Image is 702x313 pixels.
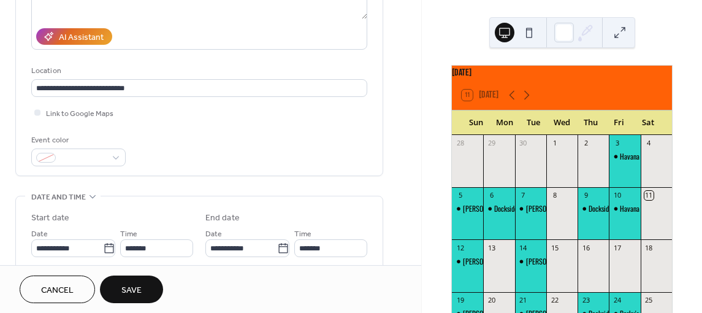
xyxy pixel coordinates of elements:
[487,243,496,252] div: 13
[612,243,622,252] div: 17
[519,139,528,148] div: 30
[547,110,576,135] div: Wed
[36,28,112,45] button: AI Assistant
[609,152,640,162] div: Havana Jack's Oceanside Restaurant & Bar
[452,257,483,267] div: Mark and Jim w/ Dockside Jam Band
[550,191,559,200] div: 8
[205,212,240,225] div: End date
[487,139,496,148] div: 29
[612,296,622,305] div: 24
[612,191,622,200] div: 10
[41,284,74,297] span: Cancel
[605,110,634,135] div: Fri
[515,257,546,267] div: Mark w/Jibsea Cowboys @ Dockside
[581,296,590,305] div: 23
[589,204,684,214] div: Dockside Boot [GEOGRAPHIC_DATA]
[31,134,123,147] div: Event color
[59,31,104,44] div: AI Assistant
[515,204,546,214] div: Mark w/Jibsea Cowboys @ Dockside
[456,296,465,305] div: 19
[205,228,222,241] span: Date
[46,107,113,120] span: Link to Google Maps
[519,296,528,305] div: 21
[526,204,647,214] div: [PERSON_NAME]/Jibsea Cowboys @ Dockside
[576,110,605,135] div: Thu
[462,110,490,135] div: Sun
[490,110,519,135] div: Mon
[100,276,163,303] button: Save
[550,139,559,148] div: 1
[31,64,365,77] div: Location
[644,191,654,200] div: 11
[581,139,590,148] div: 2
[121,284,142,297] span: Save
[612,139,622,148] div: 3
[609,204,640,214] div: Havana Jack's Oceanside Restaurant & Bar
[578,204,609,214] div: Dockside Boot Key Harbor
[487,296,496,305] div: 20
[526,257,647,267] div: [PERSON_NAME]/Jibsea Cowboys @ Dockside
[550,243,559,252] div: 15
[581,191,590,200] div: 9
[550,296,559,305] div: 22
[519,191,528,200] div: 7
[581,243,590,252] div: 16
[20,276,95,303] button: Cancel
[633,110,662,135] div: Sat
[519,110,547,135] div: Tue
[31,228,48,241] span: Date
[456,243,465,252] div: 12
[120,228,137,241] span: Time
[463,257,625,267] div: [PERSON_NAME] and [PERSON_NAME] w/ Dockside Jam Band
[494,204,590,214] div: Dockside Boot [GEOGRAPHIC_DATA]
[519,243,528,252] div: 14
[644,243,654,252] div: 18
[31,191,86,204] span: Date and time
[456,139,465,148] div: 28
[452,66,672,80] div: [DATE]
[487,191,496,200] div: 6
[644,139,654,148] div: 4
[294,228,311,241] span: Time
[463,204,625,214] div: [PERSON_NAME] and [PERSON_NAME] w/ Dockside Jam Band
[456,191,465,200] div: 5
[644,296,654,305] div: 25
[452,204,483,214] div: Mark and Jim w/ Dockside Jam Band
[31,212,69,225] div: Start date
[483,204,514,214] div: Dockside Boot Key Harbor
